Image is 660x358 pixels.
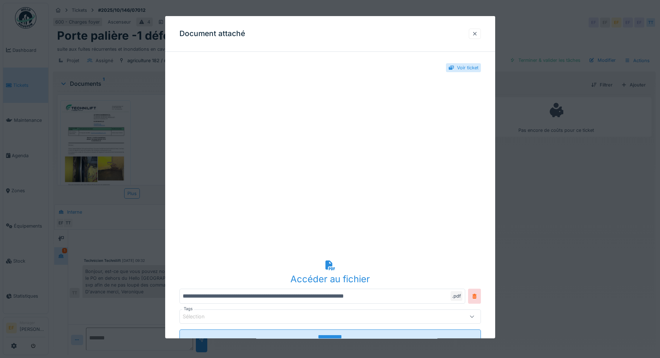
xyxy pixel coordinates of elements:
[183,313,215,320] div: Sélection
[451,291,462,301] div: .pdf
[457,64,478,71] div: Voir ticket
[179,29,245,38] h3: Document attaché
[179,272,481,286] div: Accéder au fichier
[182,306,194,312] label: Tags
